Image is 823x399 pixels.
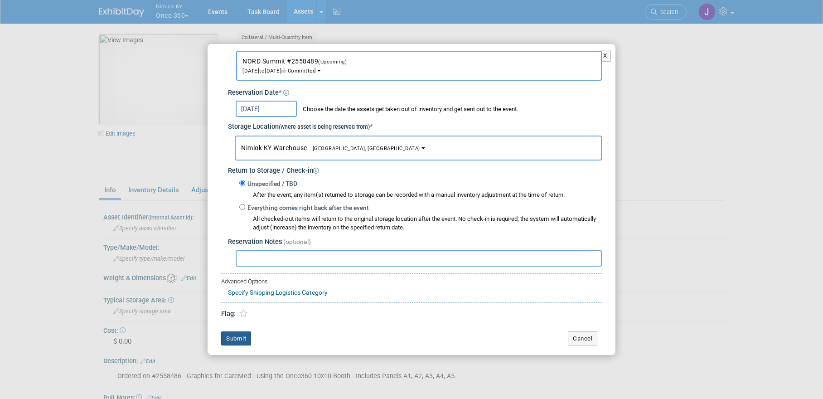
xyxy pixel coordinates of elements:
button: NORD Summit #2558489(Upcoming)[DATE]to[DATE]Committed [236,51,602,81]
span: Flag: [221,310,236,318]
button: Cancel [568,331,597,346]
div: After the event, any item(s) returned to storage can be recorded with a manual inventory adjustme... [239,189,602,199]
div: All checked-out items will return to the original storage location after the event. No check-in i... [253,215,602,232]
span: Reservation Notes [228,238,282,246]
span: Choose the date the assets get taken out of inventory and get sent out to the event. [298,106,518,112]
div: Storage Location [228,117,602,132]
a: Specify Shipping Logistics Category [228,289,328,296]
div: Advanced Options [221,277,602,286]
button: Submit [221,331,251,346]
div: Reservation Date [228,83,602,98]
label: Unspecified / TBD [245,180,297,189]
button: Nimlok KY Warehouse[GEOGRAPHIC_DATA], [GEOGRAPHIC_DATA] [235,136,602,161]
label: Everything comes right back after the event [245,204,369,213]
div: Return to Storage / Check-in [228,161,602,176]
span: to [259,68,265,74]
span: (Upcoming) [318,59,347,65]
span: Nimlok KY Warehouse [241,144,420,151]
small: (where asset is being reserved from) [279,124,370,130]
span: [GEOGRAPHIC_DATA], [GEOGRAPHIC_DATA] [307,146,420,151]
input: Reservation Date [236,101,297,117]
span: (optional) [283,238,311,245]
span: NORD Summit #2558489 [242,58,352,74]
button: X [600,50,611,62]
